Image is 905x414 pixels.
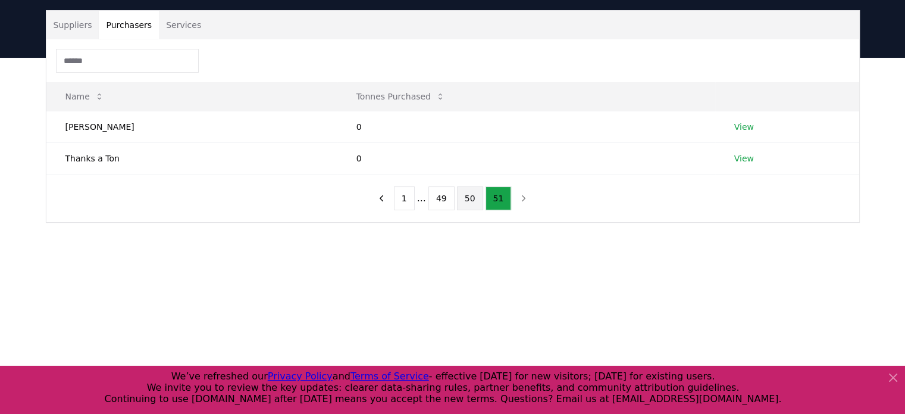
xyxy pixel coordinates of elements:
button: previous page [371,186,392,210]
li: ... [417,191,426,206]
button: Name [56,85,114,108]
td: 0 [337,111,715,142]
button: Suppliers [46,11,99,39]
button: 51 [486,186,512,210]
button: 49 [428,186,455,210]
td: 0 [337,142,715,174]
td: Thanks a Ton [46,142,337,174]
button: 1 [394,186,415,210]
button: Tonnes Purchased [347,85,455,108]
a: View [734,121,754,133]
a: View [734,152,754,164]
button: Services [159,11,208,39]
button: 50 [457,186,483,210]
button: Purchasers [99,11,159,39]
td: [PERSON_NAME] [46,111,337,142]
